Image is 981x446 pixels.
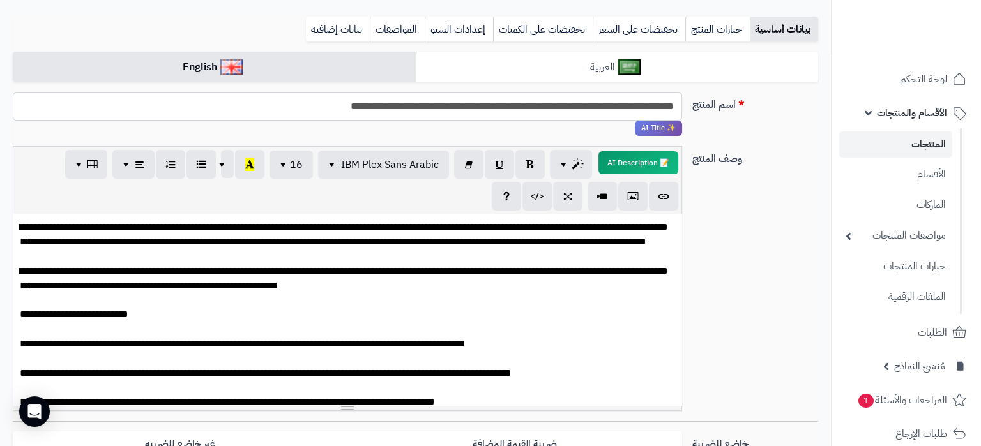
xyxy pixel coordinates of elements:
a: English [13,52,416,83]
span: المراجعات والأسئلة [857,391,947,409]
img: logo-2.png [894,34,969,61]
span: الطلبات [918,323,947,341]
span: 16 [290,157,303,172]
button: 📝 AI Description [598,151,678,174]
div: Open Intercom Messenger [19,396,50,427]
label: وصف المنتج [687,146,823,167]
a: خيارات المنتج [685,17,750,42]
span: 1 [858,394,874,408]
a: إعدادات السيو [425,17,493,42]
a: تخفيضات على الكميات [493,17,593,42]
a: مواصفات المنتجات [839,222,952,249]
a: الماركات [839,191,952,219]
button: 16 [270,151,313,179]
span: IBM Plex Sans Arabic [341,157,439,172]
span: مُنشئ النماذج [894,357,945,375]
label: اسم المنتج [687,92,823,112]
span: الأقسام والمنتجات [877,104,947,122]
a: بيانات أساسية [750,17,818,42]
img: العربية [618,59,641,75]
a: الطلبات [839,317,973,348]
img: English [220,59,243,75]
a: تخفيضات على السعر [593,17,685,42]
span: طلبات الإرجاع [895,425,947,443]
a: المنتجات [839,131,952,158]
a: خيارات المنتجات [839,253,952,280]
button: IBM Plex Sans Arabic [318,151,449,179]
a: المراجعات والأسئلة1 [839,385,973,415]
a: المواصفات [370,17,425,42]
span: لوحة التحكم [900,70,947,88]
a: الملفات الرقمية [839,283,952,311]
a: لوحة التحكم [839,64,973,94]
span: انقر لاستخدام رفيقك الذكي [635,121,682,136]
a: بيانات إضافية [306,17,370,42]
a: العربية [416,52,819,83]
a: الأقسام [839,161,952,188]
